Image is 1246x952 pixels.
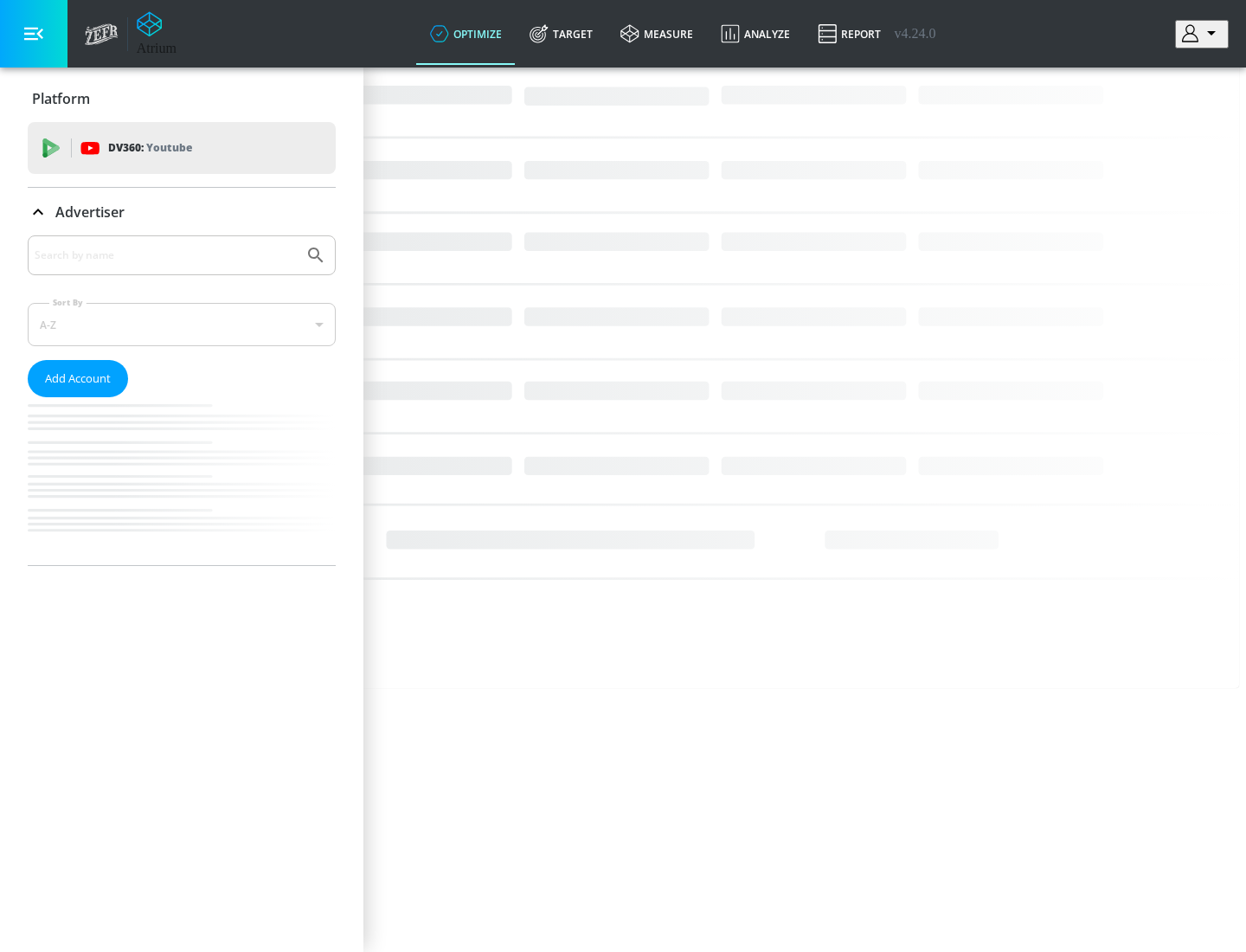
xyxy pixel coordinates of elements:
[45,369,111,389] span: Add Account
[607,3,707,65] a: measure
[28,360,128,397] button: Add Account
[55,203,125,222] p: Advertiser
[137,11,177,56] a: Atrium
[28,303,336,346] div: A-Z
[32,89,90,108] p: Platform
[804,3,895,65] a: Report
[707,3,804,65] a: Analyze
[28,235,336,565] div: Advertiser
[516,3,607,65] a: Target
[895,26,936,42] span: v 4.24.0
[416,3,516,65] a: optimize
[28,188,336,236] div: Advertiser
[28,74,336,123] div: Platform
[108,138,192,158] p: DV360:
[137,41,177,56] div: Atrium
[35,244,297,267] input: Search by name
[28,122,336,174] div: DV360: Youtube
[28,397,336,565] nav: list of Advertiser
[49,297,87,308] label: Sort By
[146,138,192,157] p: Youtube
